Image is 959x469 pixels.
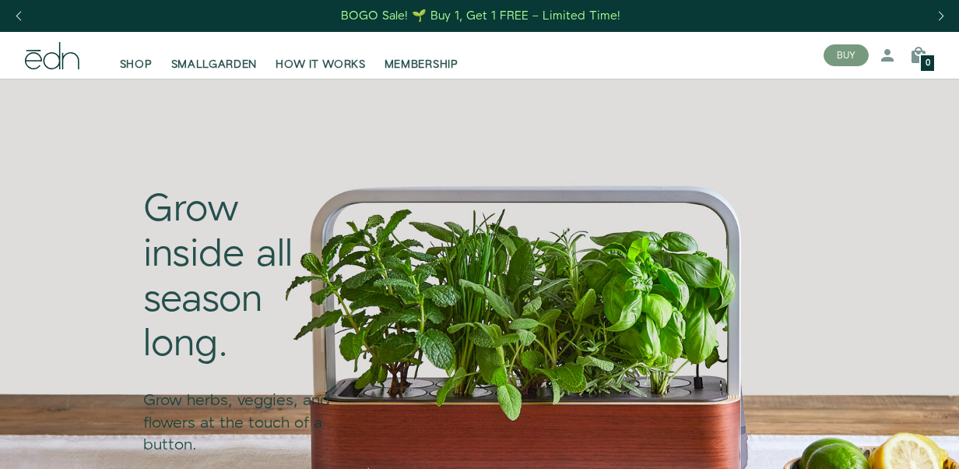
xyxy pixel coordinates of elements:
[839,422,943,461] iframe: Opens a widget where you can find more information
[171,57,258,72] span: SMALLGARDEN
[375,38,468,72] a: MEMBERSHIP
[385,57,458,72] span: MEMBERSHIP
[824,44,869,66] button: BUY
[111,38,162,72] a: SHOP
[341,8,620,24] div: BOGO Sale! 🌱 Buy 1, Get 1 FREE – Limited Time!
[266,38,374,72] a: HOW IT WORKS
[120,57,153,72] span: SHOP
[340,4,623,28] a: BOGO Sale! 🌱 Buy 1, Get 1 FREE – Limited Time!
[143,368,346,457] div: Grow herbs, veggies, and flowers at the touch of a button.
[143,188,346,367] div: Grow inside all season long.
[162,38,267,72] a: SMALLGARDEN
[926,59,930,68] span: 0
[276,57,365,72] span: HOW IT WORKS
